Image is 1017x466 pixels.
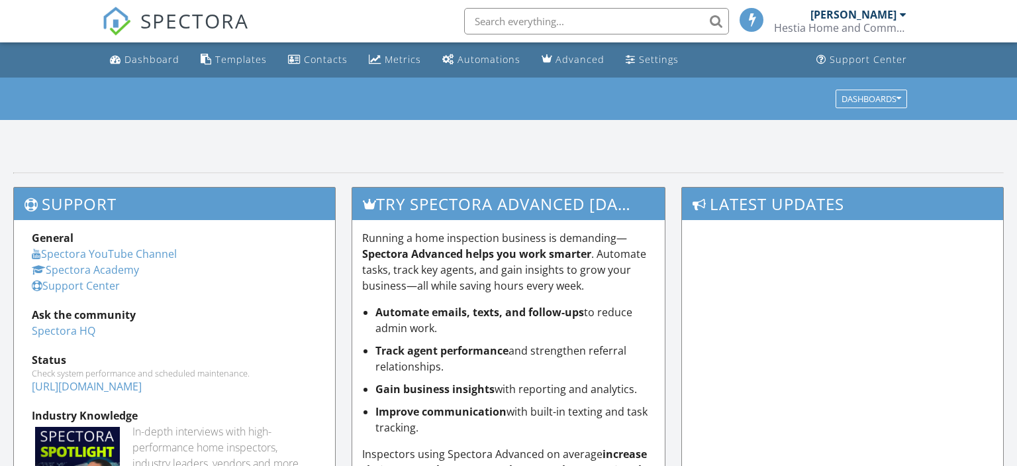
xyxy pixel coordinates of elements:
[375,304,655,336] li: to reduce admin work.
[375,305,584,320] strong: Automate emails, texts, and follow-ups
[32,352,317,368] div: Status
[32,379,142,394] a: [URL][DOMAIN_NAME]
[536,48,610,72] a: Advanced
[283,48,353,72] a: Contacts
[352,188,665,220] h3: Try spectora advanced [DATE]
[375,382,495,396] strong: Gain business insights
[375,404,507,419] strong: Improve communication
[215,53,267,66] div: Templates
[842,94,901,103] div: Dashboards
[102,18,249,46] a: SPECTORA
[32,307,317,323] div: Ask the community
[363,48,426,72] a: Metrics
[32,278,120,293] a: Support Center
[195,48,272,72] a: Templates
[124,53,179,66] div: Dashboard
[102,7,131,36] img: The Best Home Inspection Software - Spectora
[810,8,896,21] div: [PERSON_NAME]
[556,53,605,66] div: Advanced
[437,48,526,72] a: Automations (Basic)
[464,8,729,34] input: Search everything...
[362,247,591,261] strong: Spectora Advanced helps you work smarter
[362,230,655,294] p: Running a home inspection business is demanding— . Automate tasks, track key agents, and gain ins...
[32,408,317,424] div: Industry Knowledge
[105,48,185,72] a: Dashboard
[32,247,177,261] a: Spectora YouTube Channel
[32,231,73,245] strong: General
[774,21,906,34] div: Hestia Home and Commercial Inspections
[385,53,421,66] div: Metrics
[32,368,317,379] div: Check system performance and scheduled maintenance.
[458,53,520,66] div: Automations
[375,343,508,358] strong: Track agent performance
[375,343,655,375] li: and strengthen referral relationships.
[14,188,335,220] h3: Support
[811,48,912,72] a: Support Center
[32,262,139,277] a: Spectora Academy
[375,381,655,397] li: with reporting and analytics.
[140,7,249,34] span: SPECTORA
[32,323,95,338] a: Spectora HQ
[639,53,679,66] div: Settings
[836,89,907,108] button: Dashboards
[682,188,1003,220] h3: Latest Updates
[620,48,684,72] a: Settings
[830,53,907,66] div: Support Center
[375,404,655,436] li: with built-in texting and task tracking.
[304,53,348,66] div: Contacts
